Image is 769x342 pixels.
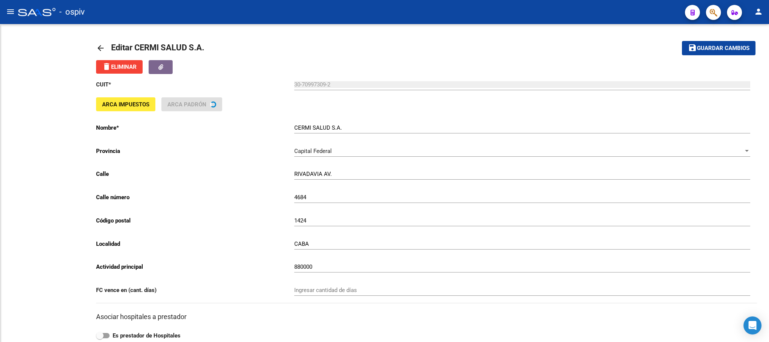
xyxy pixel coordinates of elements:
mat-icon: menu [6,7,15,16]
span: Capital Federal [294,148,332,154]
button: Eliminar [96,60,143,74]
span: ARCA Padrón [167,101,206,108]
button: ARCA Padrón [161,97,222,111]
span: Guardar cambios [697,45,749,52]
p: FC vence en (cant. días) [96,286,294,294]
p: Calle número [96,193,294,201]
p: Localidad [96,240,294,248]
h3: Asociar hospitales a prestador [96,312,757,322]
p: Actividad principal [96,263,294,271]
p: Provincia [96,147,294,155]
span: Eliminar [102,64,137,70]
mat-icon: delete [102,62,111,71]
p: Código postal [96,216,294,225]
mat-icon: save [688,43,697,52]
span: ARCA Impuestos [102,101,149,108]
div: Open Intercom Messenger [743,316,761,334]
span: - ospiv [59,4,85,20]
p: Nombre [96,124,294,132]
button: ARCA Impuestos [96,97,155,111]
strong: Es prestador de Hospitales [113,332,181,339]
mat-icon: person [754,7,763,16]
p: Calle [96,170,294,178]
button: Guardar cambios [682,41,755,55]
span: Editar CERMI SALUD S.A. [111,43,204,52]
mat-icon: arrow_back [96,44,105,53]
p: CUIT [96,80,294,89]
